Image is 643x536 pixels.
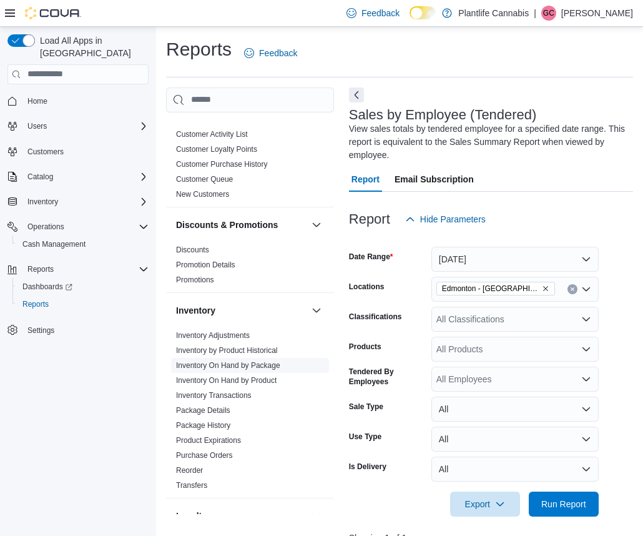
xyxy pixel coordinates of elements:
span: Edmonton - [GEOGRAPHIC_DATA] [442,282,539,295]
button: Discounts & Promotions [176,219,307,231]
a: Reorder [176,466,203,475]
div: Inventory [166,328,334,498]
button: Open list of options [581,344,591,354]
button: Open list of options [581,374,591,384]
button: Loyalty [176,510,307,522]
span: Transfers [176,480,207,490]
label: Use Type [349,432,381,442]
a: Home [22,94,52,109]
nav: Complex example [7,87,149,372]
span: Purchase Orders [176,450,233,460]
button: Inventory [2,193,154,211]
span: Catalog [22,169,149,184]
a: Customer Purchase History [176,160,268,169]
label: Sale Type [349,402,383,412]
label: Is Delivery [349,462,386,472]
div: Customer [166,127,334,207]
span: Inventory by Product Historical [176,345,278,355]
button: Reports [12,295,154,313]
div: View sales totals by tendered employee for a specified date range. This report is equivalent to t... [349,122,627,162]
span: Customers [22,144,149,159]
span: Customers [27,147,64,157]
span: Customer Activity List [176,129,248,139]
span: Reports [27,264,54,274]
button: Catalog [22,169,58,184]
span: Dashboards [17,279,149,294]
button: All [431,397,599,422]
label: Tendered By Employees [349,367,426,387]
h3: Inventory [176,304,215,317]
span: Settings [27,325,54,335]
a: Package History [176,421,230,430]
span: Cash Management [22,239,86,249]
button: Cash Management [12,236,154,253]
span: Product Expirations [176,435,241,445]
span: Hide Parameters [420,213,486,226]
a: Customer Queue [176,175,233,184]
span: Edmonton - Harvest Pointe [436,282,555,295]
button: All [431,457,599,482]
p: Plantlife Cannabis [458,6,529,21]
span: Load All Apps in [GEOGRAPHIC_DATA] [35,34,149,59]
span: Email Subscription [395,167,474,192]
span: Reports [22,262,149,277]
button: Run Report [529,492,599,517]
span: Inventory Transactions [176,390,252,400]
button: Next [349,87,364,102]
button: Catalog [2,168,154,186]
a: Customer Loyalty Points [176,145,257,154]
span: Inventory On Hand by Package [176,360,280,370]
button: Remove Edmonton - Harvest Pointe from selection in this group [542,285,549,292]
a: Transfers [176,481,207,490]
h1: Reports [166,37,232,62]
span: Users [22,119,149,134]
h3: Sales by Employee (Tendered) [349,107,537,122]
button: Open list of options [581,314,591,324]
a: Customer Activity List [176,130,248,139]
span: Inventory [27,197,58,207]
a: Reports [17,297,54,312]
button: Users [22,119,52,134]
span: Discounts [176,245,209,255]
span: GC [543,6,554,21]
a: Dashboards [17,279,77,294]
span: Customer Loyalty Points [176,144,257,154]
span: Promotion Details [176,260,235,270]
span: Inventory [22,194,149,209]
div: Gerry Craig [541,6,556,21]
button: Users [2,117,154,135]
button: Inventory [176,304,307,317]
h3: Loyalty [176,510,207,522]
span: Reports [22,299,49,309]
span: Inventory On Hand by Product [176,375,277,385]
a: Feedback [341,1,405,26]
span: Customer Queue [176,174,233,184]
div: Discounts & Promotions [166,242,334,292]
button: Home [2,92,154,110]
span: Operations [22,219,149,234]
span: New Customers [176,189,229,199]
input: Dark Mode [410,6,436,19]
span: Cash Management [17,237,149,252]
span: Home [27,96,47,106]
a: Promotions [176,275,214,284]
span: Inventory Adjustments [176,330,250,340]
span: Catalog [27,172,53,182]
a: Purchase Orders [176,451,233,460]
span: Feedback [361,7,400,19]
span: Report [351,167,380,192]
button: Reports [2,261,154,278]
span: Promotions [176,275,214,285]
a: New Customers [176,190,229,199]
span: Reorder [176,465,203,475]
button: Inventory [309,303,324,318]
button: Settings [2,320,154,339]
span: Reports [17,297,149,312]
a: Product Expirations [176,436,241,445]
p: | [534,6,536,21]
span: Users [27,121,47,131]
span: Package History [176,420,230,430]
a: Discounts [176,246,209,254]
button: Clear input [567,284,577,294]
